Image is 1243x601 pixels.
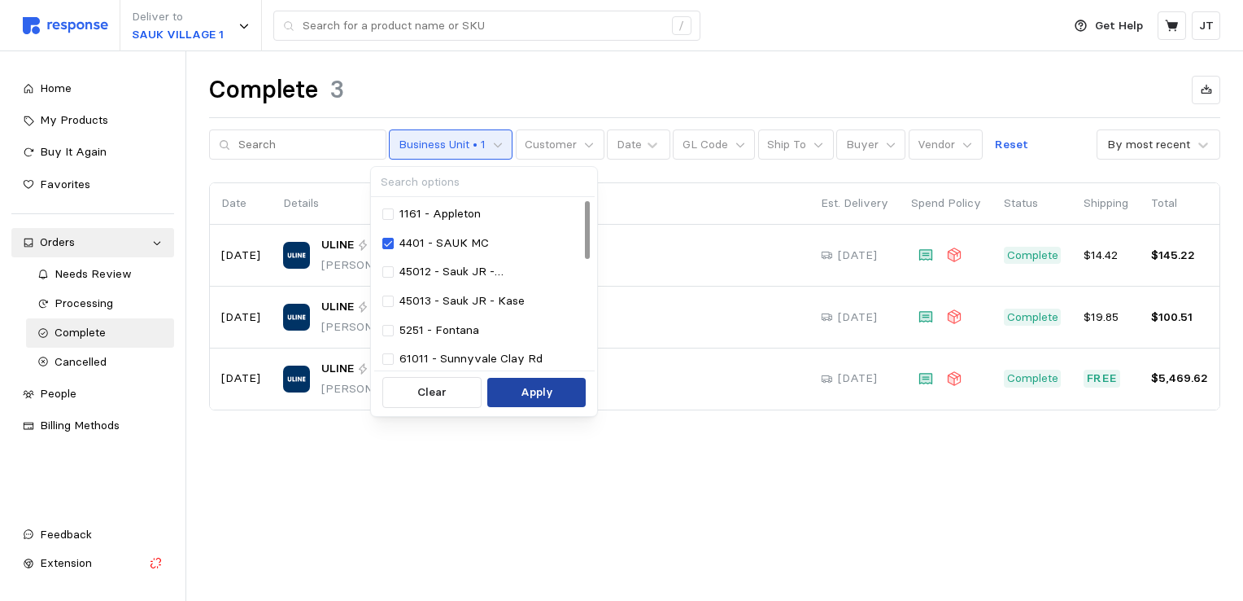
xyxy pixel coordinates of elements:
button: Business Unit • 1 [389,129,512,160]
p: [PERSON_NAME] SAUK VILLAGE 2 [321,318,521,336]
p: [DATE] [221,309,260,327]
h1: Complete [209,74,318,106]
span: People [40,386,76,401]
span: Buy It Again [40,144,107,159]
a: Billing Methods [11,411,174,441]
p: 61011 - Sunnyvale Clay Rd [399,350,543,368]
span: ULINE [321,360,354,378]
div: / [672,16,691,36]
span: Processing [55,296,113,310]
p: Status [1004,195,1061,213]
p: Buyer [846,136,879,154]
p: Business Unit • 1 [399,136,486,154]
p: Complete [1007,309,1058,327]
button: Reset [985,129,1037,160]
img: ULINE [283,366,310,393]
a: Home [11,74,174,103]
span: Complete [55,325,106,340]
p: Spend Policy [911,195,981,213]
img: ULINE [283,304,310,331]
p: Apply [521,384,553,401]
p: Shipping [1084,195,1128,213]
img: svg%3e [23,17,108,34]
button: GL Code [673,129,755,160]
input: Search for a product name or SKU [303,11,663,41]
span: ULINE [321,236,354,254]
p: [PERSON_NAME] SAUK VILLAGE 2 [321,257,521,274]
p: $19.85 [1084,309,1128,327]
div: Orders [40,234,146,252]
p: Clear [417,384,447,401]
a: My Products [11,106,174,135]
p: 4401 - SAUK MC [399,235,489,252]
p: Complete [1007,370,1058,388]
p: $100.51 [1151,309,1208,327]
p: SAUK VILLAGE 1 [132,26,224,44]
span: Home [40,81,72,95]
a: Buy It Again [11,138,174,167]
div: Date [617,136,642,153]
button: JT [1192,11,1220,40]
p: [PERSON_NAME] SAUK VILLAGE 2 [321,380,521,398]
p: Complete [1007,247,1058,265]
p: [DATE] [838,247,877,265]
p: $14.42 [1084,247,1128,265]
p: Free [1087,370,1118,388]
div: By most recent [1107,136,1190,153]
p: Details [283,195,798,213]
p: 45012 - Sauk JR - [PERSON_NAME] [399,263,583,281]
input: Search [238,130,377,160]
button: Get Help [1065,11,1153,42]
p: 1161 - Appleton [399,205,481,223]
span: Extension [40,555,92,570]
span: Cancelled [55,354,107,369]
h1: 3 [329,74,344,106]
a: Needs Review [26,260,175,289]
input: Search options [371,167,595,197]
button: Clear [382,377,482,408]
p: 5251 - Fontana [399,322,479,340]
p: [DATE] [221,247,260,265]
p: Date [221,195,260,213]
p: Total [1151,195,1208,213]
button: Vendor [909,129,983,160]
a: Favorites [11,170,174,200]
p: [DATE] [221,370,260,388]
button: Extension [11,549,174,578]
p: GL Code [683,136,728,154]
p: Customer [525,136,577,154]
span: ULINE [321,298,354,316]
span: My Products [40,112,108,127]
p: $145.22 [1151,247,1208,265]
button: Ship To [758,129,834,160]
span: Billing Methods [40,418,120,432]
span: Feedback [40,527,92,542]
a: Orders [11,228,174,257]
p: Deliver to [132,8,224,26]
p: Est. Delivery [821,195,888,213]
p: 45013 - Sauk JR - Kase [399,292,525,310]
p: [DATE] [838,370,877,388]
a: People [11,379,174,409]
p: Get Help [1095,17,1143,35]
p: Ship To [767,136,806,154]
p: $5,469.62 [1151,370,1208,388]
button: Feedback [11,520,174,550]
a: Cancelled [26,348,175,377]
span: Favorites [40,177,90,191]
a: Processing [26,289,175,318]
button: Customer [516,129,604,160]
img: ULINE [283,242,310,269]
p: Vendor [918,136,955,154]
button: Buyer [836,129,905,160]
p: [DATE] [838,309,877,327]
a: Complete [26,318,175,348]
p: Reset [995,136,1028,154]
span: Needs Review [55,266,132,281]
p: JT [1199,17,1214,35]
button: Apply [487,378,586,407]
